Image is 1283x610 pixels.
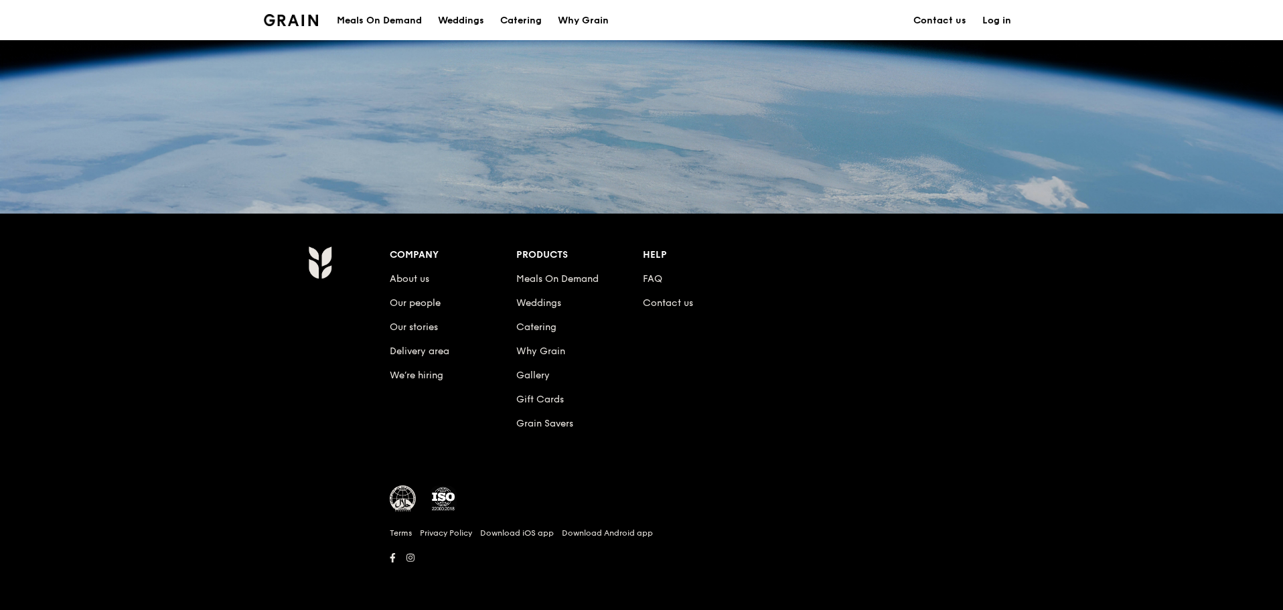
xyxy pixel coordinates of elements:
[390,273,429,285] a: About us
[438,1,484,41] div: Weddings
[905,1,974,41] a: Contact us
[550,1,617,41] a: Why Grain
[256,567,1027,578] h6: Revision
[516,418,573,429] a: Grain Savers
[390,370,443,381] a: We’re hiring
[492,1,550,41] a: Catering
[643,273,662,285] a: FAQ
[643,246,769,264] div: Help
[500,1,542,41] div: Catering
[390,346,449,357] a: Delivery area
[264,14,318,26] img: Grain
[337,1,422,41] div: Meals On Demand
[390,485,417,512] img: MUIS Halal Certified
[390,297,441,309] a: Our people
[516,370,550,381] a: Gallery
[974,1,1019,41] a: Log in
[390,321,438,333] a: Our stories
[562,528,653,538] a: Download Android app
[558,1,609,41] div: Why Grain
[516,246,643,264] div: Products
[516,321,556,333] a: Catering
[430,485,457,512] img: ISO Certified
[516,346,565,357] a: Why Grain
[308,246,331,279] img: Grain
[516,273,599,285] a: Meals On Demand
[390,528,412,538] a: Terms
[480,528,554,538] a: Download iOS app
[390,246,516,264] div: Company
[643,297,693,309] a: Contact us
[516,297,561,309] a: Weddings
[420,528,472,538] a: Privacy Policy
[516,394,564,405] a: Gift Cards
[430,1,492,41] a: Weddings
